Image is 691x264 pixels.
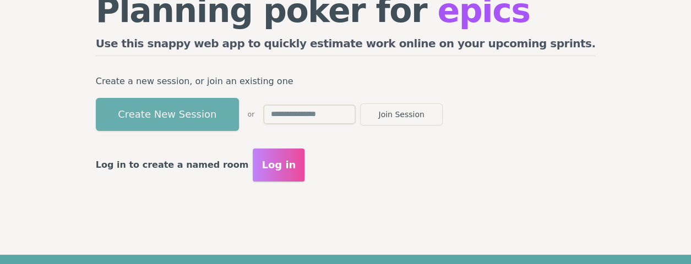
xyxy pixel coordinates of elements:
[262,157,296,173] span: Log in
[96,36,596,56] h2: Use this snappy web app to quickly estimate work online on your upcoming sprints.
[96,98,239,131] button: Create New Session
[96,74,596,89] p: Create a new session, or join an existing one
[253,148,304,182] button: Log in
[96,157,249,173] p: Log in to create a named room
[248,110,254,119] span: or
[360,103,443,125] button: Join Session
